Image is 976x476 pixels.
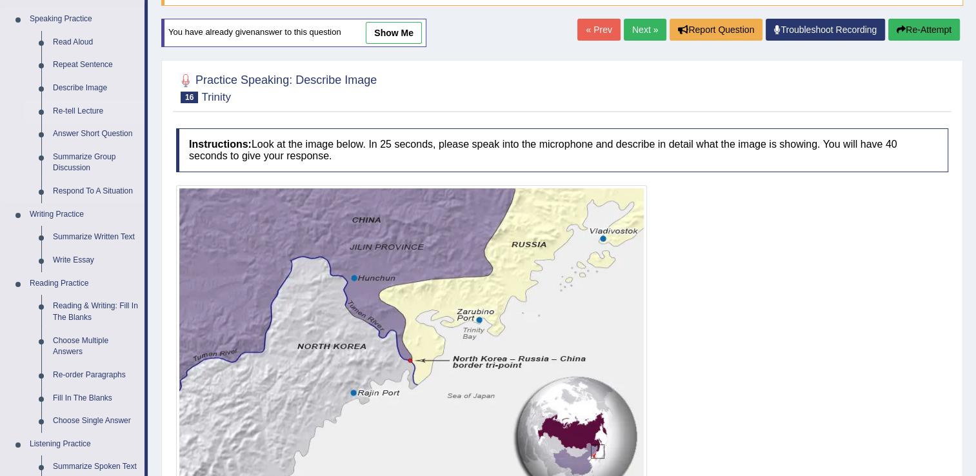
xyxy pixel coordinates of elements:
h2: Practice Speaking: Describe Image [176,71,377,103]
div: You have already given answer to this question [161,19,426,47]
a: Choose Single Answer [47,410,144,433]
h4: Look at the image below. In 25 seconds, please speak into the microphone and describe in detail w... [176,128,948,172]
a: Re-order Paragraphs [47,364,144,387]
small: Trinity [201,91,231,103]
a: Next » [624,19,666,41]
a: Speaking Practice [24,8,144,31]
a: Respond To A Situation [47,180,144,203]
a: Read Aloud [47,31,144,54]
a: Summarize Written Text [47,226,144,249]
a: « Prev [577,19,620,41]
a: Fill In The Blanks [47,387,144,410]
b: Instructions: [189,139,252,150]
a: Troubleshoot Recording [766,19,885,41]
span: 16 [181,92,198,103]
button: Report Question [670,19,762,41]
a: Answer Short Question [47,123,144,146]
a: Summarize Group Discussion [47,146,144,180]
button: Re-Attempt [888,19,960,41]
a: Write Essay [47,249,144,272]
a: Reading & Writing: Fill In The Blanks [47,295,144,329]
a: Listening Practice [24,433,144,456]
a: Repeat Sentence [47,54,144,77]
a: Reading Practice [24,272,144,295]
a: Choose Multiple Answers [47,330,144,364]
a: show me [366,22,422,44]
a: Writing Practice [24,203,144,226]
a: Re-tell Lecture [47,100,144,123]
a: Describe Image [47,77,144,100]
